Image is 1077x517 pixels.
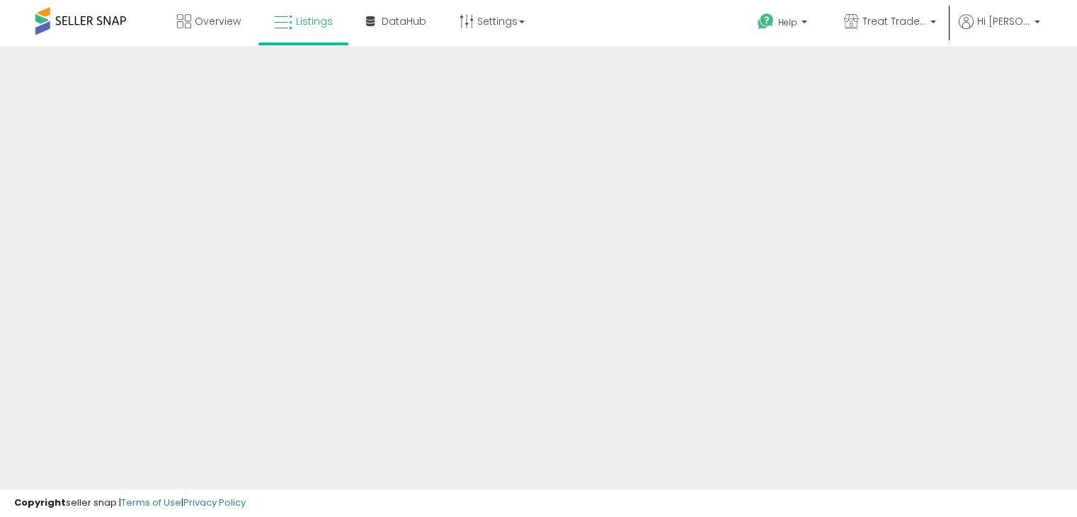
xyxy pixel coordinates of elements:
a: Privacy Policy [183,496,246,509]
div: seller snap | | [14,496,246,510]
span: DataHub [382,14,426,28]
span: Overview [195,14,241,28]
span: Hi [PERSON_NAME] [977,14,1030,28]
a: Terms of Use [121,496,181,509]
span: Treat Traders [862,14,926,28]
i: Get Help [757,13,775,30]
span: Listings [296,14,333,28]
strong: Copyright [14,496,66,509]
a: Hi [PERSON_NAME] [959,14,1040,46]
a: Help [746,2,821,46]
span: Help [778,16,797,28]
